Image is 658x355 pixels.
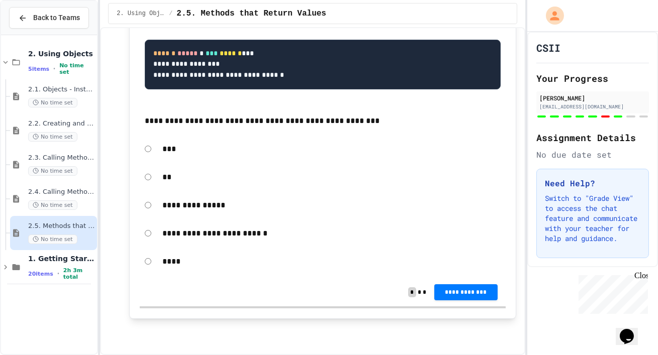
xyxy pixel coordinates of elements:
iframe: chat widget [616,315,648,345]
span: 5 items [28,66,49,72]
h1: CSII [536,41,560,55]
div: My Account [535,4,567,27]
p: Switch to "Grade View" to access the chat feature and communicate with your teacher for help and ... [545,193,640,244]
span: 2. Using Objects [28,49,95,58]
span: No time set [28,132,77,142]
span: 2.3. Calling Methods Without Parameters [28,154,95,162]
span: 2.2. Creating and Initializing Objects: Constructors [28,120,95,128]
span: 2. Using Objects [117,10,165,18]
h2: Your Progress [536,71,649,85]
div: Chat with us now!Close [4,4,69,64]
span: 2.5. Methods that Return Values [176,8,326,20]
span: 2h 3m total [63,267,95,280]
span: 2.5. Methods that Return Values [28,222,95,230]
span: / [169,10,172,18]
span: No time set [28,98,77,107]
div: [EMAIL_ADDRESS][DOMAIN_NAME] [539,103,646,110]
span: Back to Teams [33,13,80,23]
button: Back to Teams [9,7,89,29]
div: [PERSON_NAME] [539,93,646,102]
span: 2.1. Objects - Instances of Classes [28,85,95,94]
span: • [53,65,55,73]
span: • [57,270,59,278]
span: No time set [59,62,95,75]
span: No time set [28,200,77,210]
span: 2.4. Calling Methods With Parameters [28,188,95,196]
h3: Need Help? [545,177,640,189]
span: No time set [28,166,77,176]
iframe: chat widget [575,271,648,314]
span: 20 items [28,271,53,277]
span: 1. Getting Started and Primitive Types [28,254,95,263]
h2: Assignment Details [536,131,649,145]
div: No due date set [536,149,649,161]
span: No time set [28,234,77,244]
